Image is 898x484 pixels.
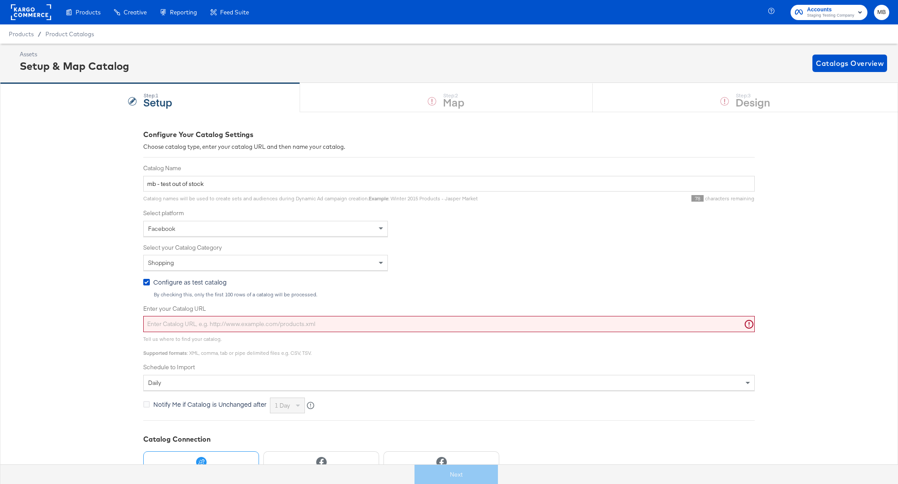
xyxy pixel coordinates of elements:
[807,5,854,14] span: Accounts
[76,9,100,16] span: Products
[143,434,755,444] div: Catalog Connection
[143,209,755,217] label: Select platform
[45,31,94,38] a: Product Catalogs
[143,195,478,202] span: Catalog names will be used to create sets and audiences during Dynamic Ad campaign creation. : Wi...
[791,5,867,20] button: AccountsStaging Testing Company
[812,55,887,72] button: Catalogs Overview
[143,176,755,192] input: Name your catalog e.g. My Dynamic Product Catalog
[153,400,266,408] span: Notify Me if Catalog is Unchanged after
[34,31,45,38] span: /
[148,379,161,387] span: daily
[275,402,290,409] span: 1 day
[143,336,311,356] span: Tell us where to find your catalog. : XML, comma, tab or pipe delimited files e.g. CSV, TSV.
[20,50,129,58] div: Assets
[143,143,755,151] div: Choose catalog type, enter your catalog URL and then name your catalog.
[807,12,854,19] span: Staging Testing Company
[143,305,755,313] label: Enter your Catalog URL
[148,259,174,267] span: Shopping
[143,316,755,332] input: Enter Catalog URL, e.g. http://www.example.com/products.xml
[369,195,388,202] strong: Example
[877,7,886,17] span: MB
[20,58,129,73] div: Setup & Map Catalog
[143,363,755,371] label: Schedule to Import
[874,5,889,20] button: MB
[143,164,755,172] label: Catalog Name
[124,9,147,16] span: Creative
[153,292,755,298] div: By checking this, only the first 100 rows of a catalog will be processed.
[143,244,755,252] label: Select your Catalog Category
[143,350,187,356] strong: Supported formats
[143,130,755,140] div: Configure Your Catalog Settings
[170,9,197,16] span: Reporting
[220,9,249,16] span: Feed Suite
[816,57,884,69] span: Catalogs Overview
[691,195,704,202] span: 78
[148,225,175,233] span: Facebook
[478,195,755,202] div: characters remaining
[9,31,34,38] span: Products
[143,93,172,99] div: Step: 1
[143,95,172,109] strong: Setup
[153,278,227,286] span: Configure as test catalog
